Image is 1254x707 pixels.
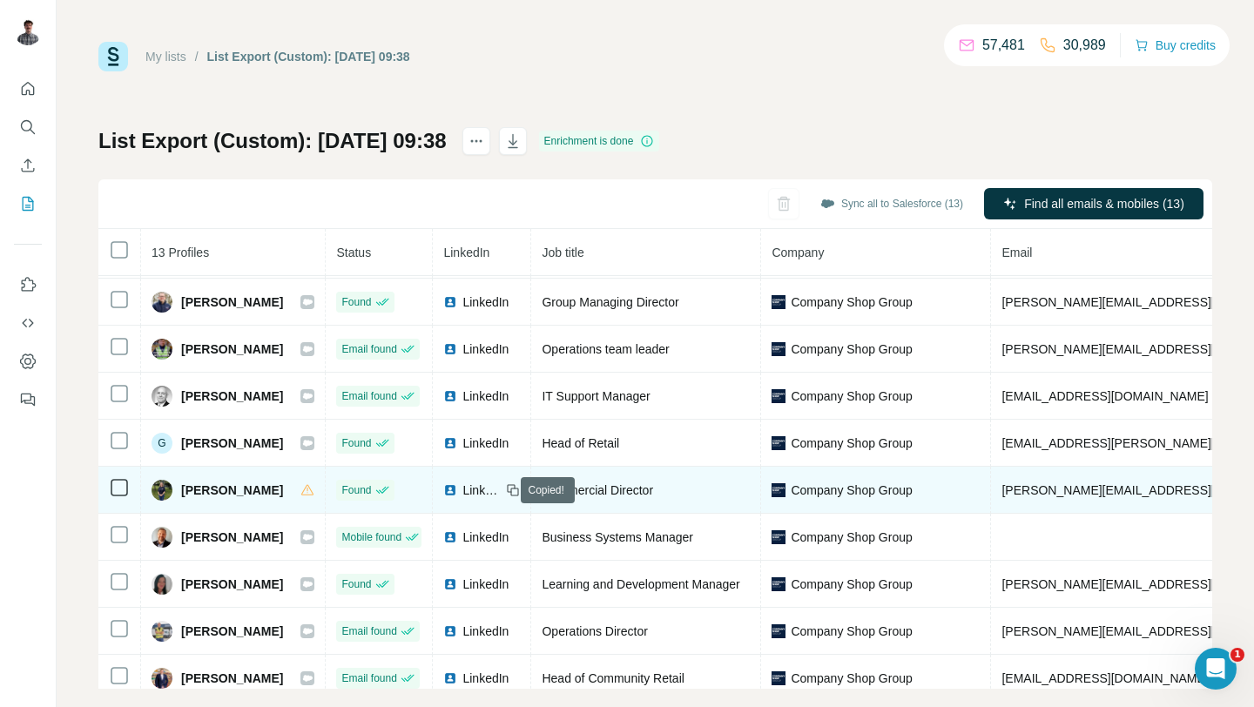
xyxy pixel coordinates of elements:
[14,17,42,45] img: Avatar
[181,434,283,452] span: [PERSON_NAME]
[341,341,396,357] span: Email found
[462,576,509,593] span: LinkedIn
[14,188,42,219] button: My lists
[152,527,172,548] img: Avatar
[341,482,371,498] span: Found
[542,577,739,591] span: Learning and Development Manager
[808,191,975,217] button: Sync all to Salesforce (13)
[772,671,785,685] img: company-logo
[1135,33,1216,57] button: Buy credits
[984,188,1203,219] button: Find all emails & mobiles (13)
[791,481,912,499] span: Company Shop Group
[181,387,283,405] span: [PERSON_NAME]
[1230,648,1244,662] span: 1
[1001,389,1208,403] span: [EMAIL_ADDRESS][DOMAIN_NAME]
[542,295,678,309] span: Group Managing Director
[181,529,283,546] span: [PERSON_NAME]
[1063,35,1106,56] p: 30,989
[152,621,172,642] img: Avatar
[772,295,785,309] img: company-logo
[181,576,283,593] span: [PERSON_NAME]
[1001,246,1032,259] span: Email
[181,340,283,358] span: [PERSON_NAME]
[462,387,509,405] span: LinkedIn
[341,623,396,639] span: Email found
[14,150,42,181] button: Enrich CSV
[462,481,501,499] span: LinkedIn
[772,436,785,450] img: company-logo
[341,529,401,545] span: Mobile found
[462,434,509,452] span: LinkedIn
[772,624,785,638] img: company-logo
[542,671,684,685] span: Head of Community Retail
[791,576,912,593] span: Company Shop Group
[539,131,660,151] div: Enrichment is done
[443,530,457,544] img: LinkedIn logo
[336,246,371,259] span: Status
[14,73,42,104] button: Quick start
[542,246,583,259] span: Job title
[207,48,410,65] div: List Export (Custom): [DATE] 09:38
[462,127,490,155] button: actions
[341,670,396,686] span: Email found
[14,111,42,143] button: Search
[1195,648,1237,690] iframe: Intercom live chat
[341,435,371,451] span: Found
[542,530,693,544] span: Business Systems Manager
[791,623,912,640] span: Company Shop Group
[462,293,509,311] span: LinkedIn
[443,389,457,403] img: LinkedIn logo
[462,670,509,687] span: LinkedIn
[443,624,457,638] img: LinkedIn logo
[14,269,42,300] button: Use Surfe on LinkedIn
[14,346,42,377] button: Dashboard
[462,529,509,546] span: LinkedIn
[14,384,42,415] button: Feedback
[152,433,172,454] div: G
[772,577,785,591] img: company-logo
[152,668,172,689] img: Avatar
[98,42,128,71] img: Surfe Logo
[98,127,447,155] h1: List Export (Custom): [DATE] 09:38
[341,294,371,310] span: Found
[443,295,457,309] img: LinkedIn logo
[181,293,283,311] span: [PERSON_NAME]
[152,480,172,501] img: Avatar
[443,342,457,356] img: LinkedIn logo
[772,342,785,356] img: company-logo
[152,246,209,259] span: 13 Profiles
[443,246,489,259] span: LinkedIn
[341,388,396,404] span: Email found
[152,339,172,360] img: Avatar
[982,35,1025,56] p: 57,481
[181,623,283,640] span: [PERSON_NAME]
[542,483,653,497] span: Commercial Director
[791,387,912,405] span: Company Shop Group
[462,623,509,640] span: LinkedIn
[542,389,650,403] span: IT Support Manager
[791,670,912,687] span: Company Shop Group
[341,576,371,592] span: Found
[443,671,457,685] img: LinkedIn logo
[791,340,912,358] span: Company Shop Group
[542,436,619,450] span: Head of Retail
[772,389,785,403] img: company-logo
[443,483,457,497] img: LinkedIn logo
[772,246,824,259] span: Company
[1001,671,1208,685] span: [EMAIL_ADDRESS][DOMAIN_NAME]
[542,624,647,638] span: Operations Director
[152,574,172,595] img: Avatar
[443,436,457,450] img: LinkedIn logo
[462,340,509,358] span: LinkedIn
[145,50,186,64] a: My lists
[443,577,457,591] img: LinkedIn logo
[195,48,199,65] li: /
[791,293,912,311] span: Company Shop Group
[1024,195,1184,212] span: Find all emails & mobiles (13)
[181,481,283,499] span: [PERSON_NAME]
[14,307,42,339] button: Use Surfe API
[791,434,912,452] span: Company Shop Group
[791,529,912,546] span: Company Shop Group
[542,342,669,356] span: Operations team leader
[181,670,283,687] span: [PERSON_NAME]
